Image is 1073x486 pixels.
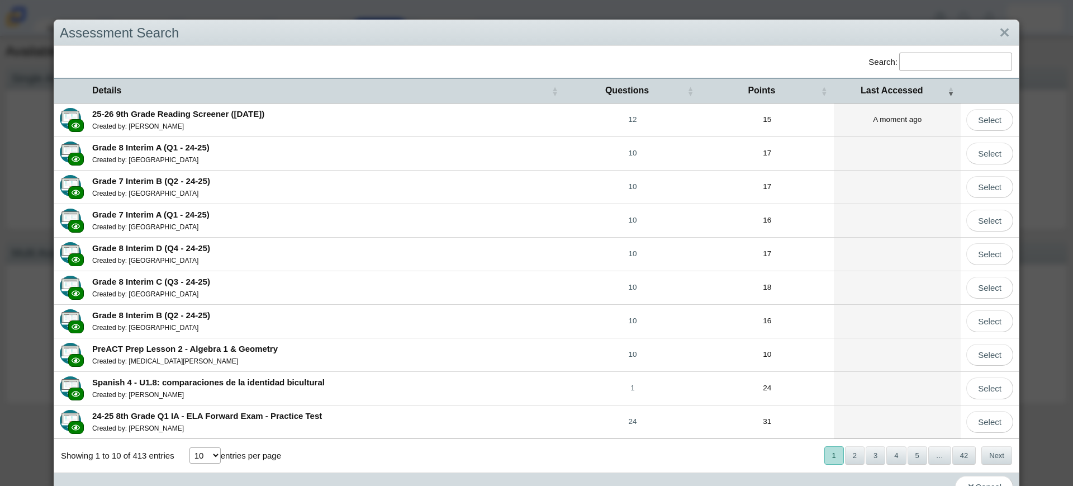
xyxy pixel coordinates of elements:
[60,276,81,297] img: type-advanced.svg
[981,446,1012,465] button: Next
[873,115,922,124] time: Aug 27, 2025 at 1:23 PM
[60,376,81,398] img: type-advanced.svg
[92,411,322,421] b: 24-25 8th Grade Q1 IA - ELA Forward Exam - Practice Test
[966,310,1013,332] a: Select
[92,257,198,265] small: Created by: [GEOGRAPHIC_DATA]
[823,446,1012,465] nav: pagination
[952,446,976,465] button: 42
[966,277,1013,299] a: Select
[92,277,210,286] b: Grade 8 Interim C (Q3 - 24-25)
[92,378,325,387] b: Spanish 4 - U1.8: comparaciones de la identidad bicultural
[60,108,81,129] img: type-advanced.svg
[966,378,1013,399] a: Select
[687,79,694,102] span: Questions : Activate to sort
[820,79,827,102] span: Points : Activate to sort
[92,357,238,365] small: Created by: [MEDICAL_DATA][PERSON_NAME]
[966,109,1013,131] a: Select
[92,391,184,399] small: Created by: [PERSON_NAME]
[565,372,701,405] a: 1
[60,309,81,331] img: type-advanced.svg
[908,446,927,465] button: 5
[886,446,906,465] button: 4
[54,20,1019,46] div: Assessment Search
[868,57,898,67] label: Search:
[60,343,81,364] img: type-advanced.svg
[92,122,184,130] small: Created by: [PERSON_NAME]
[552,79,558,102] span: Details : Activate to sort
[92,243,210,253] b: Grade 8 Interim D (Q4 - 24-25)
[866,446,885,465] button: 3
[700,103,834,137] td: 15
[966,176,1013,198] a: Select
[565,204,701,237] a: 10
[92,310,210,320] b: Grade 8 Interim B (Q2 - 24-25)
[60,209,81,230] img: type-advanced.svg
[92,223,198,231] small: Created by: [GEOGRAPHIC_DATA]
[565,271,701,304] a: 10
[861,86,923,95] span: Last Accessed
[92,143,210,152] b: Grade 8 Interim A (Q1 - 24-25)
[221,451,281,460] label: entries per page
[565,103,701,136] a: 12
[565,137,701,170] a: 10
[748,86,775,95] span: Points
[700,171,834,204] td: 17
[700,305,834,338] td: 16
[60,141,81,163] img: type-advanced.svg
[60,242,81,263] img: type-advanced.svg
[824,446,844,465] button: 1
[700,271,834,305] td: 18
[565,171,701,204] a: 10
[60,175,81,196] img: type-advanced.svg
[700,238,834,271] td: 17
[92,344,278,353] b: PreACT Prep Lesson 2 - Algebra 1 & Geometry
[565,305,701,338] a: 10
[966,344,1013,366] a: Select
[966,243,1013,265] a: Select
[845,446,865,465] button: 2
[92,424,184,432] small: Created by: [PERSON_NAME]
[92,176,210,186] b: Grade 7 Interim B (Q2 - 24-25)
[966,143,1013,164] a: Select
[565,238,701,271] a: 10
[700,372,834,405] td: 24
[92,156,198,164] small: Created by: [GEOGRAPHIC_DATA]
[966,210,1013,232] a: Select
[700,338,834,372] td: 10
[928,446,951,465] span: …
[700,204,834,238] td: 16
[947,79,954,102] span: Last Accessed : Activate to remove sorting
[996,23,1013,43] a: Close
[92,210,210,219] b: Grade 7 Interim A (Q1 - 24-25)
[92,109,264,119] b: 25-26 9th Grade Reading Screener ([DATE])
[54,439,174,473] div: Showing 1 to 10 of 413 entries
[700,137,834,171] td: 17
[700,405,834,439] td: 31
[92,86,121,95] span: Details
[92,324,198,332] small: Created by: [GEOGRAPHIC_DATA]
[966,411,1013,433] a: Select
[60,410,81,431] img: type-advanced.svg
[565,405,701,438] a: 24
[92,190,198,197] small: Created by: [GEOGRAPHIC_DATA]
[565,338,701,371] a: 10
[605,86,649,95] span: Questions
[92,290,198,298] small: Created by: [GEOGRAPHIC_DATA]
